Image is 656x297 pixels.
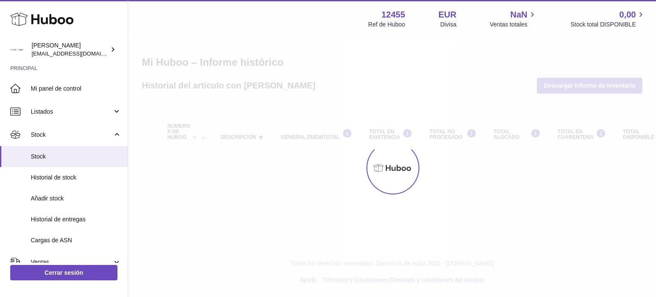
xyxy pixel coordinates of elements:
span: Mi panel de control [31,85,121,93]
span: 0,00 [619,9,636,21]
a: 0,00 Stock total DISPONIBLE [571,9,646,29]
span: Stock [31,131,112,139]
span: Stock total DISPONIBLE [571,21,646,29]
span: [EMAIL_ADDRESS][DOMAIN_NAME] [32,50,126,57]
img: pedidos@glowrias.com [10,43,23,56]
div: Divisa [440,21,457,29]
span: Cargas de ASN [31,236,121,244]
span: Historial de stock [31,173,121,182]
span: Ventas [31,258,112,266]
strong: EUR [439,9,457,21]
div: [PERSON_NAME] [32,41,108,58]
span: Stock [31,153,121,161]
a: NaN Ventas totales [490,9,537,29]
span: NaN [510,9,527,21]
strong: 12455 [381,9,405,21]
span: Ventas totales [490,21,537,29]
span: Añadir stock [31,194,121,203]
a: Cerrar sesión [10,265,117,280]
span: Historial de entregas [31,215,121,223]
div: Ref de Huboo [368,21,405,29]
span: Listados [31,108,112,116]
